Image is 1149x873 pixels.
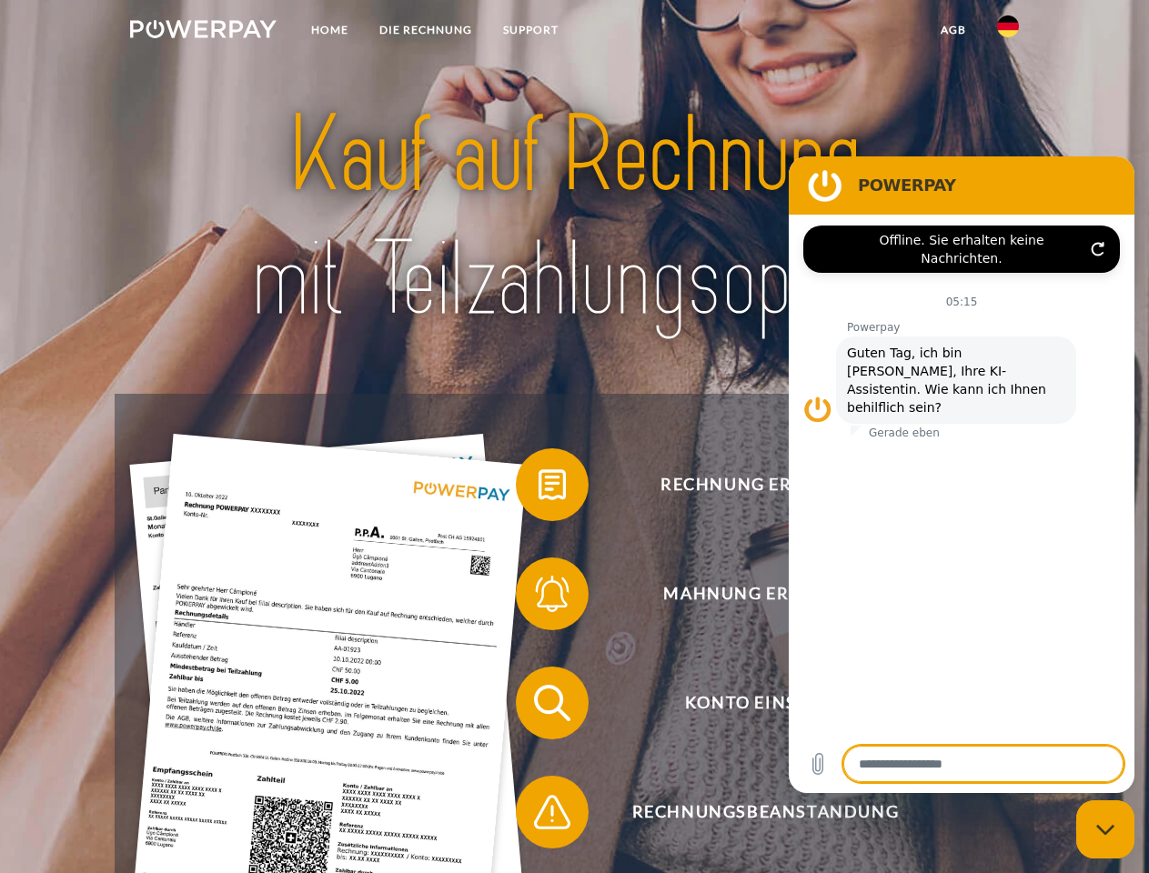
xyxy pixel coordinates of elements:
[789,156,1134,793] iframe: Messaging-Fenster
[516,776,989,848] button: Rechnungsbeanstandung
[516,448,989,521] button: Rechnung erhalten?
[174,87,975,348] img: title-powerpay_de.svg
[516,557,989,630] button: Mahnung erhalten?
[364,14,488,46] a: DIE RECHNUNG
[542,776,988,848] span: Rechnungsbeanstandung
[529,571,575,617] img: qb_bell.svg
[529,680,575,726] img: qb_search.svg
[529,789,575,835] img: qb_warning.svg
[997,15,1019,37] img: de
[296,14,364,46] a: Home
[529,462,575,507] img: qb_bill.svg
[925,14,982,46] a: agb
[488,14,574,46] a: SUPPORT
[130,20,277,38] img: logo-powerpay-white.svg
[516,667,989,739] button: Konto einsehen
[542,667,988,739] span: Konto einsehen
[542,448,988,521] span: Rechnung erhalten?
[542,557,988,630] span: Mahnung erhalten?
[1076,800,1134,858] iframe: Schaltfläche zum Öffnen des Messaging-Fensters; Konversation läuft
